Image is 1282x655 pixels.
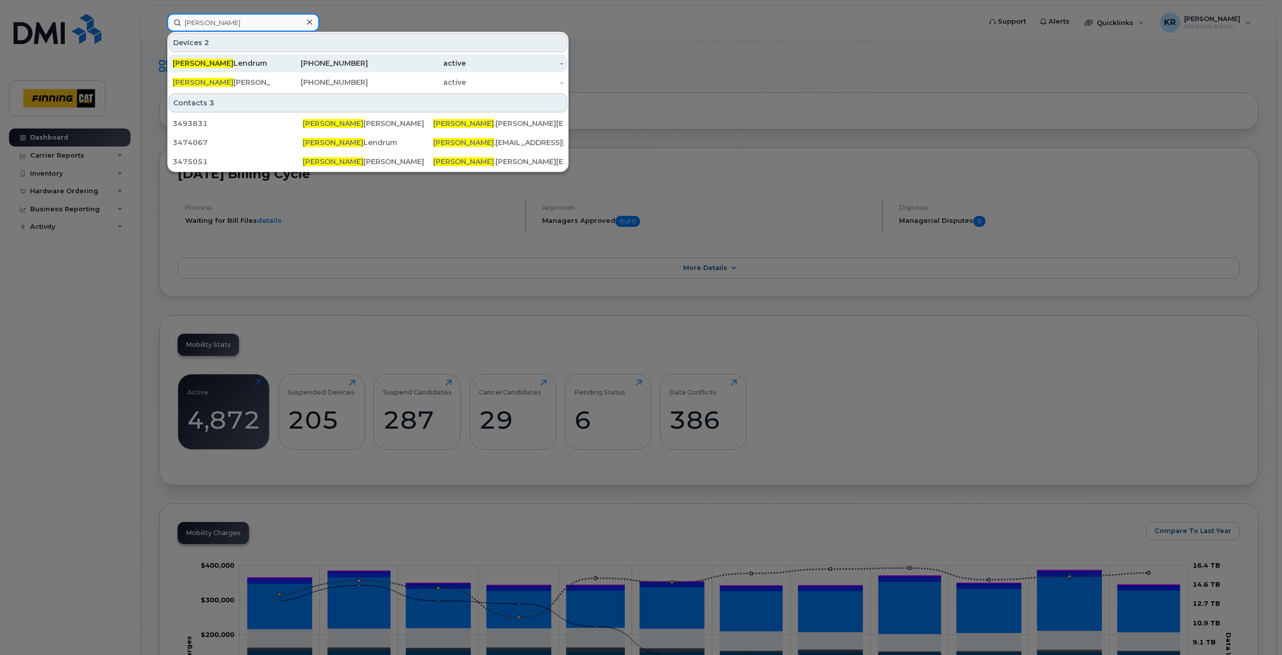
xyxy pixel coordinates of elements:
[433,118,563,128] div: .[PERSON_NAME][EMAIL_ADDRESS][DOMAIN_NAME]
[209,98,214,108] span: 3
[204,38,209,48] span: 2
[368,58,466,68] div: active
[303,138,433,148] div: Lendrum
[433,119,494,128] span: [PERSON_NAME]
[433,138,563,148] div: .[EMAIL_ADDRESS][DOMAIN_NAME]
[173,58,271,68] div: Lendrum
[368,77,466,87] div: active
[173,138,303,148] div: 3474067
[303,118,433,128] div: [PERSON_NAME]
[169,93,567,112] div: Contacts
[466,77,564,87] div: -
[433,157,563,167] div: .[PERSON_NAME][EMAIL_ADDRESS][DOMAIN_NAME]
[173,118,303,128] div: 3493831
[303,119,363,128] span: [PERSON_NAME]
[169,114,567,133] a: 3493831[PERSON_NAME][PERSON_NAME][PERSON_NAME].[PERSON_NAME][EMAIL_ADDRESS][DOMAIN_NAME]
[271,58,368,68] div: [PHONE_NUMBER]
[303,157,433,167] div: [PERSON_NAME]
[1238,611,1274,647] iframe: Messenger Launcher
[173,78,233,87] span: [PERSON_NAME]
[169,134,567,152] a: 3474067[PERSON_NAME]Lendrum[PERSON_NAME].[EMAIL_ADDRESS][DOMAIN_NAME]
[169,54,567,72] a: [PERSON_NAME]Lendrum[PHONE_NUMBER]active-
[433,157,494,166] span: [PERSON_NAME]
[173,157,303,167] div: 3475051
[466,58,564,68] div: -
[303,138,363,147] span: [PERSON_NAME]
[169,73,567,91] a: [PERSON_NAME][PERSON_NAME][PHONE_NUMBER]active-
[433,138,494,147] span: [PERSON_NAME]
[173,77,271,87] div: [PERSON_NAME]
[169,33,567,52] div: Devices
[303,157,363,166] span: [PERSON_NAME]
[173,59,233,68] span: [PERSON_NAME]
[169,153,567,171] a: 3475051[PERSON_NAME][PERSON_NAME][PERSON_NAME].[PERSON_NAME][EMAIL_ADDRESS][DOMAIN_NAME]
[271,77,368,87] div: [PHONE_NUMBER]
